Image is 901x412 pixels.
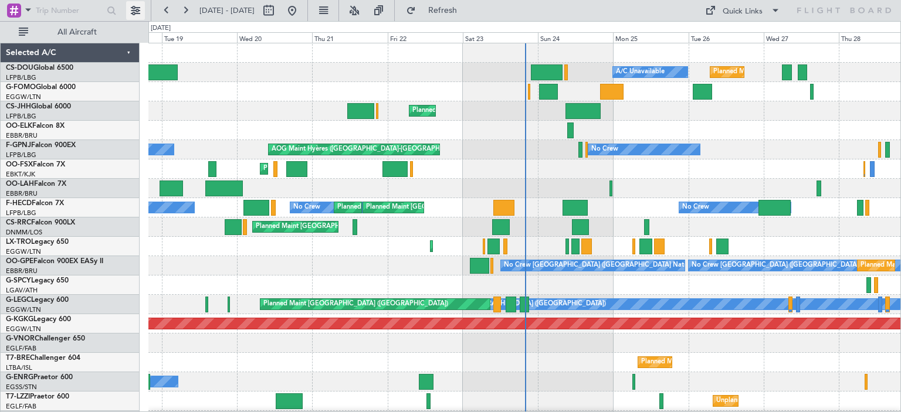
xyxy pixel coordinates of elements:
div: Planned Maint [GEOGRAPHIC_DATA] ([GEOGRAPHIC_DATA]) [337,199,522,216]
span: F-GPNJ [6,142,31,149]
span: OO-GPE [6,258,33,265]
button: Quick Links [699,1,786,20]
div: Thu 21 [312,32,387,43]
span: G-VNOR [6,335,35,342]
a: F-GPNJFalcon 900EX [6,142,76,149]
div: Tue 26 [689,32,764,43]
span: F-HECD [6,200,32,207]
span: T7-BRE [6,355,30,362]
input: Trip Number [36,2,103,19]
a: T7-LZZIPraetor 600 [6,393,69,400]
div: Planned Maint [GEOGRAPHIC_DATA] ([GEOGRAPHIC_DATA]) [713,63,898,81]
a: CS-JHHGlobal 6000 [6,103,71,110]
a: EBBR/BRU [6,189,38,198]
div: Quick Links [723,6,763,18]
button: Refresh [401,1,471,20]
a: LX-TROLegacy 650 [6,239,69,246]
span: CS-RRC [6,219,31,226]
a: T7-BREChallenger 604 [6,355,80,362]
span: CS-JHH [6,103,31,110]
div: Wed 20 [237,32,312,43]
div: No Crew [GEOGRAPHIC_DATA] ([GEOGRAPHIC_DATA] National) [692,257,888,274]
div: [DATE] [151,23,171,33]
a: LFPB/LBG [6,112,36,121]
div: AOG Maint Hyères ([GEOGRAPHIC_DATA]-[GEOGRAPHIC_DATA]) [272,141,470,158]
div: No Crew [591,141,618,158]
span: CS-DOU [6,64,33,71]
a: LFPB/LBG [6,151,36,159]
a: EGGW/LTN [6,305,41,314]
span: T7-LZZI [6,393,30,400]
a: G-FOMOGlobal 6000 [6,84,76,91]
span: OO-LAH [6,181,34,188]
div: Sun 24 [538,32,613,43]
a: G-SPCYLegacy 650 [6,277,69,284]
span: G-ENRG [6,374,33,381]
a: EBBR/BRU [6,131,38,140]
a: G-KGKGLegacy 600 [6,316,71,323]
a: LTBA/ISL [6,363,32,372]
div: No Crew [293,199,320,216]
span: All Aircraft [31,28,124,36]
div: Mon 25 [613,32,688,43]
span: G-LEGC [6,297,31,304]
a: OO-FSXFalcon 7X [6,161,65,168]
div: Sat 23 [463,32,538,43]
span: OO-ELK [6,122,32,130]
div: Planned Maint [GEOGRAPHIC_DATA] ([GEOGRAPHIC_DATA]) [412,102,597,120]
div: No Crew [GEOGRAPHIC_DATA] ([GEOGRAPHIC_DATA] National) [504,257,700,274]
a: EBBR/BRU [6,267,38,275]
a: EGLF/FAB [6,344,36,353]
span: G-FOMO [6,84,36,91]
span: Refresh [418,6,468,15]
span: OO-FSX [6,161,33,168]
div: Planned Maint Warsaw ([GEOGRAPHIC_DATA]) [641,353,783,371]
div: Planned Maint Kortrijk-[GEOGRAPHIC_DATA] [263,160,400,178]
a: LFPB/LBG [6,209,36,217]
a: OO-ELKFalcon 8X [6,122,65,130]
span: G-SPCY [6,277,31,284]
div: Tue 19 [162,32,237,43]
div: No Crew [682,199,709,216]
span: [DATE] - [DATE] [199,5,255,16]
a: EGGW/LTN [6,325,41,333]
a: OO-LAHFalcon 7X [6,181,66,188]
button: All Aircraft [13,23,127,42]
a: EGGW/LTN [6,247,41,256]
div: A/C Unavailable [616,63,665,81]
a: EGGW/LTN [6,93,41,101]
a: CS-DOUGlobal 6500 [6,64,73,71]
a: DNMM/LOS [6,228,42,237]
span: G-KGKG [6,316,33,323]
a: OO-GPEFalcon 900EX EASy II [6,258,103,265]
a: G-ENRGPraetor 600 [6,374,73,381]
a: EGSS/STN [6,383,37,391]
a: EBKT/KJK [6,170,35,179]
a: LGAV/ATH [6,286,38,295]
div: Planned Maint [GEOGRAPHIC_DATA] ([GEOGRAPHIC_DATA]) [263,295,448,313]
a: CS-RRCFalcon 900LX [6,219,75,226]
a: F-HECDFalcon 7X [6,200,64,207]
a: LFPB/LBG [6,73,36,82]
div: Wed 27 [764,32,839,43]
span: LX-TRO [6,239,31,246]
a: G-LEGCLegacy 600 [6,297,69,304]
a: G-VNORChallenger 650 [6,335,85,342]
a: EGLF/FAB [6,402,36,411]
div: Fri 22 [388,32,463,43]
div: Planned Maint [GEOGRAPHIC_DATA] ([GEOGRAPHIC_DATA]) [366,199,551,216]
div: Planned Maint [GEOGRAPHIC_DATA] ([GEOGRAPHIC_DATA]) [256,218,441,236]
